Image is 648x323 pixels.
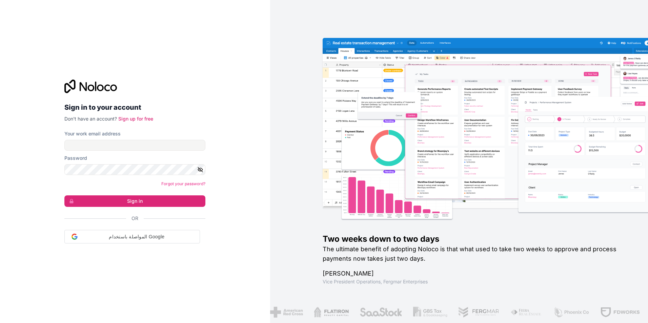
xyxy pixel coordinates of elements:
[510,307,542,318] img: /assets/fiera-fwj2N5v4.png
[64,164,205,175] input: Password
[323,278,626,285] h1: Vice President Operations , Fergmar Enterprises
[64,130,121,137] label: Your work email address
[64,230,200,243] div: المواصلة باستخدام Google
[78,233,196,240] span: المواصلة باستخدام Google
[323,269,626,278] h1: [PERSON_NAME]
[64,101,205,113] h2: Sign in to your account
[552,307,589,318] img: /assets/phoenix-BREaitsQ.png
[64,155,87,161] label: Password
[323,234,626,244] h1: Two weeks down to two days
[64,195,205,207] button: Sign in
[118,116,153,122] a: Sign up for free
[64,116,117,122] span: Don't have an account?
[412,307,447,318] img: /assets/gbstax-C-GtDUiK.png
[64,140,205,151] input: Email address
[313,307,348,318] img: /assets/flatiron-C8eUkumj.png
[131,215,138,222] span: Or
[161,181,205,186] a: Forgot your password?
[323,244,626,263] h2: The ultimate benefit of adopting Noloco is that what used to take two weeks to approve and proces...
[359,307,402,318] img: /assets/saastock-C6Zbiodz.png
[600,307,639,318] img: /assets/fdworks-Bi04fVtw.png
[269,307,302,318] img: /assets/american-red-cross-BAupjrZR.png
[458,307,499,318] img: /assets/fergmar-CudnrXN5.png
